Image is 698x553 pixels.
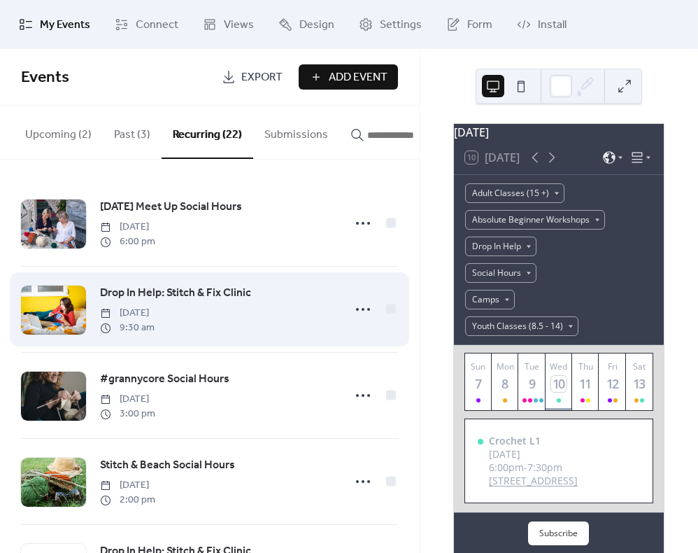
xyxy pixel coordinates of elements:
[527,461,562,474] span: 7:30pm
[8,6,101,43] a: My Events
[496,360,514,372] div: Mon
[100,321,155,335] span: 9:30 am
[100,371,229,388] span: #grannycore Social Hours
[489,447,578,461] div: [DATE]
[454,124,664,141] div: [DATE]
[211,64,293,90] a: Export
[100,199,242,216] span: [DATE] Meet Up Social Hours
[546,353,572,410] button: Wed10
[100,284,251,302] a: Drop In Help: Stitch & Fix Clinic
[21,62,69,93] span: Events
[100,478,155,493] span: [DATE]
[603,360,621,372] div: Fri
[100,306,155,321] span: [DATE]
[329,69,387,86] span: Add Event
[100,234,155,249] span: 6:00 pm
[104,6,189,43] a: Connect
[162,106,253,159] button: Recurring (22)
[100,407,155,421] span: 3:00 pm
[253,106,339,157] button: Submissions
[578,376,594,392] div: 11
[40,17,90,34] span: My Events
[100,392,155,407] span: [DATE]
[100,370,229,388] a: #grannycore Social Hours
[465,353,492,410] button: Sun7
[489,434,578,447] div: Crochet L1
[268,6,345,43] a: Design
[299,17,334,34] span: Design
[518,353,545,410] button: Tue9
[348,6,432,43] a: Settings
[100,457,235,474] span: Stitch & Beach Social Hours
[241,69,283,86] span: Export
[14,106,103,157] button: Upcoming (2)
[299,64,398,90] button: Add Event
[492,353,518,410] button: Mon8
[576,360,594,372] div: Thu
[469,360,487,372] div: Sun
[100,220,155,234] span: [DATE]
[538,17,567,34] span: Install
[192,6,264,43] a: Views
[136,17,178,34] span: Connect
[380,17,422,34] span: Settings
[630,360,648,372] div: Sat
[100,198,242,216] a: [DATE] Meet Up Social Hours
[103,106,162,157] button: Past (3)
[524,461,527,474] span: -
[632,376,648,392] div: 13
[604,376,620,392] div: 12
[489,474,578,487] a: [STREET_ADDRESS]
[436,6,503,43] a: Form
[599,353,625,410] button: Fri12
[224,17,254,34] span: Views
[471,376,487,392] div: 7
[467,17,492,34] span: Form
[524,376,540,392] div: 9
[551,376,567,392] div: 10
[550,360,568,372] div: Wed
[626,353,653,410] button: Sat13
[522,360,541,372] div: Tue
[572,353,599,410] button: Thu11
[489,461,524,474] span: 6:00pm
[100,493,155,507] span: 2:00 pm
[497,376,513,392] div: 8
[100,456,235,475] a: Stitch & Beach Social Hours
[100,285,251,302] span: Drop In Help: Stitch & Fix Clinic
[528,521,589,545] button: Subscribe
[506,6,577,43] a: Install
